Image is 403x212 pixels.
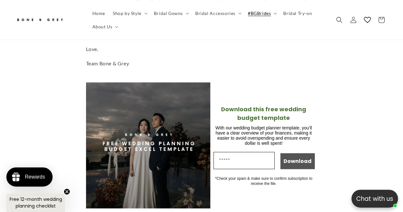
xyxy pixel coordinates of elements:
summary: About Us [89,20,121,33]
span: *Check your spam & make sure to confirm subscription to receive the file. [215,176,312,186]
p: Team Bone & Grey [86,59,317,68]
button: Open chatbox [351,190,398,208]
input: Email [213,152,275,169]
span: Home [92,10,105,16]
a: Home [89,6,109,20]
span: Shop by Style [113,10,141,16]
a: Bone and Grey Bridal [14,12,82,27]
summary: Bridal Accessories [191,6,244,20]
span: With our wedding budget planner template, you’ll have a clear overview of your finances, making i... [215,125,312,145]
span: Bridal Gowns [154,10,183,16]
span: #BGBrides [248,10,271,16]
img: Free Wedding Planning Budget Excel Template | Bone and Grey Bridal [86,82,211,209]
summary: Shop by Style [109,6,150,20]
summary: Bridal Gowns [150,6,191,20]
button: Download [280,153,315,169]
span: Download this free wedding budget template [221,105,306,121]
p: Love, [86,44,317,54]
img: Bone and Grey Bridal [16,15,64,25]
button: Close teaser [64,188,70,195]
div: Rewards [25,174,45,180]
a: Bridal Try-on [279,6,316,20]
span: Bridal Accessories [195,10,235,16]
div: Free 12-month wedding planning checklistClose teaser [6,194,65,212]
span: Free 12-month wedding planning checklist [10,196,62,209]
p: Chat with us [351,194,398,203]
summary: #BGBrides [244,6,279,20]
summary: Search [332,13,346,27]
span: Bridal Try-on [283,10,312,16]
span: About Us [92,24,112,29]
